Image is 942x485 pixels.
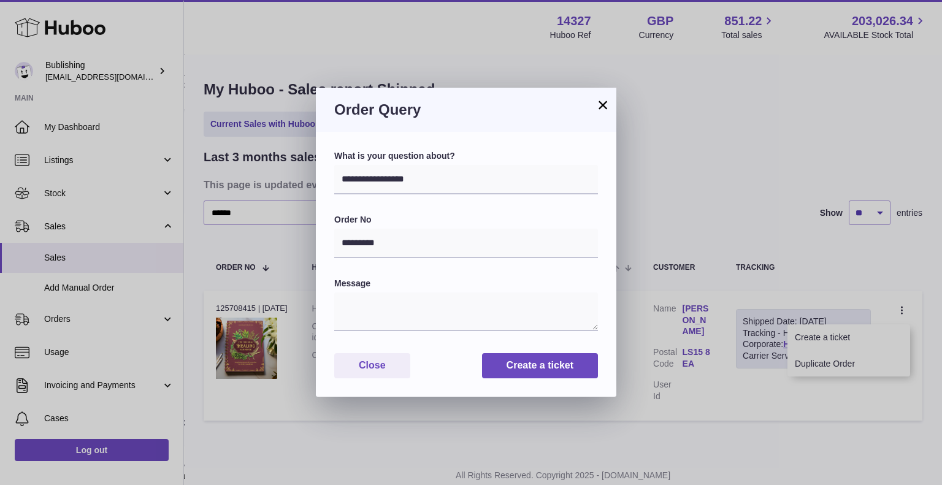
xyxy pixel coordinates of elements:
label: What is your question about? [334,150,598,162]
h3: Order Query [334,100,598,120]
button: Close [334,353,410,378]
button: Create a ticket [482,353,598,378]
label: Message [334,278,598,289]
label: Order No [334,214,598,226]
button: × [595,97,610,112]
